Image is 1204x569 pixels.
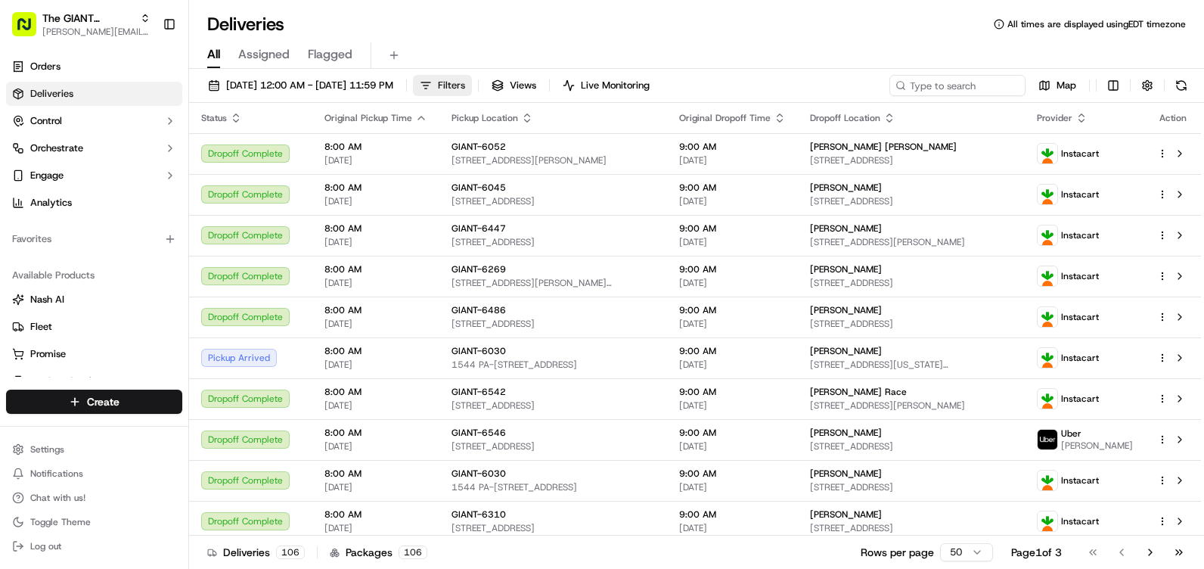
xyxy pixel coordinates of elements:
[30,492,85,504] span: Chat with us!
[330,545,427,560] div: Packages
[810,182,882,194] span: [PERSON_NAME]
[6,227,182,251] div: Favorites
[810,386,907,398] span: [PERSON_NAME] Race
[1038,511,1057,531] img: profile_instacart_ahold_partner.png
[810,154,1013,166] span: [STREET_ADDRESS]
[201,75,400,96] button: [DATE] 12:00 AM - [DATE] 11:59 PM
[451,522,655,534] span: [STREET_ADDRESS]
[15,15,45,45] img: Nash
[810,522,1013,534] span: [STREET_ADDRESS]
[810,468,882,480] span: [PERSON_NAME]
[6,263,182,288] div: Available Products
[6,342,182,366] button: Promise
[324,263,427,275] span: 8:00 AM
[451,195,655,207] span: [STREET_ADDRESS]
[451,304,506,316] span: GIANT-6486
[1171,75,1192,96] button: Refresh
[451,427,506,439] span: GIANT-6546
[1061,148,1099,160] span: Instacart
[1061,188,1099,201] span: Instacart
[15,221,27,233] div: 📗
[39,98,272,113] input: Got a question? Start typing here...
[324,427,427,439] span: 8:00 AM
[451,263,506,275] span: GIANT-6269
[451,277,655,289] span: [STREET_ADDRESS][PERSON_NAME][PERSON_NAME]
[9,213,122,241] a: 📗Knowledge Base
[451,318,655,330] span: [STREET_ADDRESS]
[324,508,427,521] span: 8:00 AM
[451,508,506,521] span: GIANT-6310
[810,112,880,124] span: Dropoff Location
[324,236,427,248] span: [DATE]
[810,304,882,316] span: [PERSON_NAME]
[451,468,506,480] span: GIANT-6030
[51,160,191,172] div: We're available if you need us!
[861,545,934,560] p: Rows per page
[810,141,957,153] span: [PERSON_NAME] [PERSON_NAME]
[6,191,182,215] a: Analytics
[207,545,305,560] div: Deliveries
[30,219,116,235] span: Knowledge Base
[1061,352,1099,364] span: Instacart
[1061,428,1081,440] span: Uber
[12,293,176,306] a: Nash AI
[30,468,83,480] span: Notifications
[257,149,275,167] button: Start new chat
[679,386,786,398] span: 9:00 AM
[679,304,786,316] span: 9:00 AM
[6,82,182,106] a: Deliveries
[122,213,249,241] a: 💻API Documentation
[451,112,518,124] span: Pickup Location
[128,221,140,233] div: 💻
[30,87,73,101] span: Deliveries
[556,75,656,96] button: Live Monitoring
[810,222,882,235] span: [PERSON_NAME]
[451,386,506,398] span: GIANT-6542
[451,182,506,194] span: GIANT-6045
[324,141,427,153] span: 8:00 AM
[143,219,243,235] span: API Documentation
[1061,311,1099,323] span: Instacart
[1011,545,1062,560] div: Page 1 of 3
[6,369,182,393] button: Product Catalog
[324,481,427,493] span: [DATE]
[1061,393,1099,405] span: Instacart
[810,195,1013,207] span: [STREET_ADDRESS]
[679,468,786,480] span: 9:00 AM
[889,75,1026,96] input: Type to search
[107,256,183,268] a: Powered byPylon
[324,318,427,330] span: [DATE]
[679,400,786,412] span: [DATE]
[1007,18,1186,30] span: All times are displayed using EDT timezone
[679,222,786,235] span: 9:00 AM
[324,468,427,480] span: 8:00 AM
[30,60,61,73] span: Orders
[1038,307,1057,327] img: profile_instacart_ahold_partner.png
[6,439,182,460] button: Settings
[810,440,1013,452] span: [STREET_ADDRESS]
[12,320,176,334] a: Fleet
[451,400,655,412] span: [STREET_ADDRESS]
[451,440,655,452] span: [STREET_ADDRESS]
[12,375,176,388] a: Product Catalog
[1038,389,1057,409] img: profile_instacart_ahold_partner.png
[30,320,52,334] span: Fleet
[438,79,465,92] span: Filters
[201,112,227,124] span: Status
[6,54,182,79] a: Orders
[207,45,220,64] span: All
[679,112,771,124] span: Original Dropoff Time
[679,318,786,330] span: [DATE]
[451,345,506,357] span: GIANT-6030
[15,61,275,85] p: Welcome 👋
[42,11,134,26] button: The GIANT Company
[324,304,427,316] span: 8:00 AM
[324,440,427,452] span: [DATE]
[6,487,182,508] button: Chat with us!
[150,257,183,268] span: Pylon
[810,236,1013,248] span: [STREET_ADDRESS][PERSON_NAME]
[6,163,182,188] button: Engage
[485,75,543,96] button: Views
[324,386,427,398] span: 8:00 AM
